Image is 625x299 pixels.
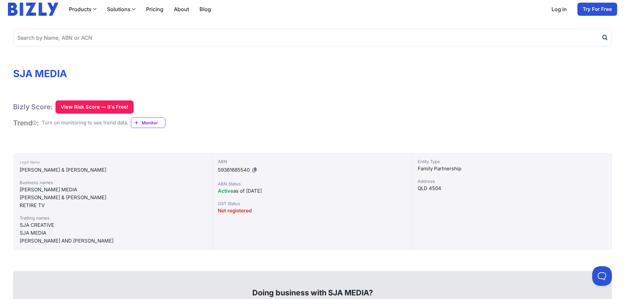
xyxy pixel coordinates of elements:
[20,158,206,166] div: Legal Name
[20,221,206,229] div: SJA CREATIVE
[218,207,252,214] span: Not registered
[418,178,606,184] div: Address
[20,215,206,221] div: Trading names
[146,5,163,13] a: Pricing
[20,237,206,245] div: [PERSON_NAME] AND [PERSON_NAME]
[418,158,606,165] div: Entity Type
[142,119,165,126] span: Monitor
[69,5,96,13] button: Products
[218,188,233,194] span: Active
[20,229,206,237] div: SJA MEDIA
[218,187,406,195] div: as of [DATE]
[418,165,606,173] div: Family Partnership
[418,184,606,192] div: QLD 4504
[13,29,612,47] input: Search by Name, ABN or ACN
[20,166,206,174] div: [PERSON_NAME] & [PERSON_NAME]
[199,5,211,13] a: Blog
[13,118,39,127] h1: Trend :
[592,266,612,286] iframe: Toggle Customer Support
[20,202,206,209] div: RETIRE TV
[174,5,189,13] a: About
[20,194,206,202] div: [PERSON_NAME] & [PERSON_NAME]
[42,119,128,127] div: Turn on monitoring to see trend data.
[20,186,206,194] div: [PERSON_NAME] MEDIA
[131,117,165,128] a: Monitor
[218,200,406,207] div: GST Status
[20,277,605,298] div: Doing business with SJA MEDIA?
[13,102,53,111] h1: Bizly Score:
[218,181,406,187] div: ABN Status
[218,158,406,165] div: ABN
[13,68,612,79] h1: SJA MEDIA
[577,3,617,16] a: Try For Free
[20,179,206,186] div: Business names
[107,5,135,13] button: Solutions
[218,167,250,173] span: 59361685540
[552,5,567,13] a: Log in
[55,100,134,114] button: View Risk Score — It's Free!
